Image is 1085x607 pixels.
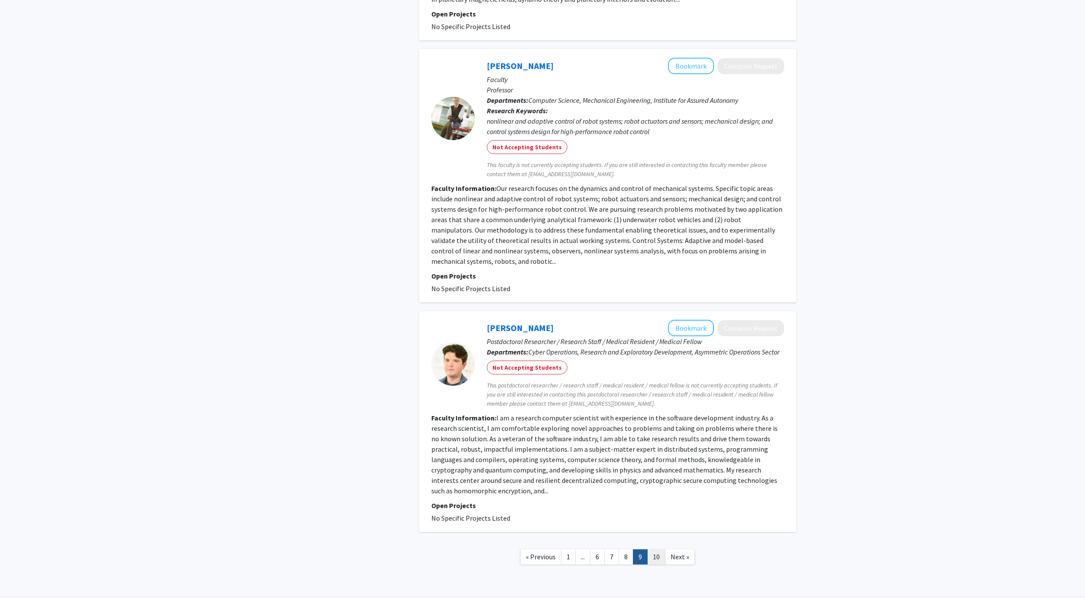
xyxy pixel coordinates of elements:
span: This faculty is not currently accepting students. If you are still interested in contacting this ... [487,161,784,179]
button: Compose Request to Eric McCorkle [717,320,784,336]
iframe: Chat [7,568,37,600]
mat-chip: Not Accepting Students [487,361,567,374]
a: [PERSON_NAME] [487,60,554,71]
a: 9 [633,549,648,564]
div: nonlinear and adaptive control of robot systems; robot actuators and sensors; mechanical design; ... [487,116,784,137]
a: 6 [590,549,605,564]
p: Open Projects [431,500,784,511]
b: Faculty Information: [431,413,496,422]
b: Departments: [487,348,528,356]
a: 8 [619,549,633,564]
button: Add Eric McCorkle to Bookmarks [668,320,714,336]
b: Research Keywords: [487,106,548,115]
fg-read-more: Our research focuses on the dynamics and control of mechanical systems. Specific topic areas incl... [431,184,782,266]
p: Postdoctoral Researcher / Research Staff / Medical Resident / Medical Fellow [487,336,784,347]
span: No Specific Projects Listed [431,514,510,522]
a: Previous [520,549,561,564]
nav: Page navigation [419,541,796,576]
a: Next [665,549,695,564]
p: Professor [487,85,784,95]
a: 7 [604,549,619,564]
a: 1 [561,549,576,564]
span: No Specific Projects Listed [431,22,510,31]
fg-read-more: I am a research computer scientist with experience in the software development industry. As a res... [431,413,778,495]
span: This postdoctoral researcher / research staff / medical resident / medical fellow is not currentl... [487,381,784,408]
p: Faculty [487,74,784,85]
button: Compose Request to Louis Whitcomb [717,58,784,74]
span: Computer Science, Mechanical Engineering, Institute for Assured Autonomy [528,96,738,105]
button: Add Louis Whitcomb to Bookmarks [668,58,714,74]
p: Open Projects [431,271,784,281]
b: Departments: [487,96,528,105]
p: Open Projects [431,9,784,19]
a: [PERSON_NAME] [487,322,554,333]
span: ... [581,552,585,561]
span: No Specific Projects Listed [431,284,510,293]
span: « Previous [526,552,556,561]
span: Next » [671,552,689,561]
mat-chip: Not Accepting Students [487,140,567,154]
b: Faculty Information: [431,184,496,193]
span: Cyber Operations, Research and Exploratory Development, Asymmetric Operations Sector [528,348,779,356]
a: 10 [647,549,665,564]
